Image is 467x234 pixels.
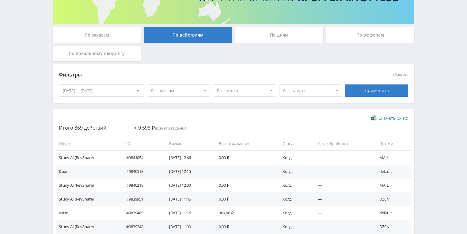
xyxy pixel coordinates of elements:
[371,115,377,121] img: xlsx
[276,137,312,150] td: Статус
[163,192,213,206] td: [DATE] 11:45
[56,192,120,206] td: Study AI (RevShare)
[276,206,312,220] td: Холд
[312,192,373,206] td: —
[312,150,373,164] td: —
[53,46,141,61] div: По локальному лендингу
[373,178,411,192] td: MAIL
[56,165,120,178] td: Кэмп
[276,192,312,206] td: Холд
[59,70,320,80] div: Фильтры
[59,85,144,96] div: [DATE] — [DATE]
[120,165,163,178] td: #9840518
[144,27,232,43] div: По действиям
[56,220,120,234] td: Study AI (RevShare)
[138,124,155,131] span: 9 593 ₽
[120,206,163,220] td: #9839489
[312,220,373,234] td: —
[213,192,276,206] td: 0,00 ₽
[59,124,106,131] span: Итого 869 действий
[217,85,267,96] span: Все потоки
[163,150,213,164] td: [DATE] 12:46
[235,27,323,43] div: По дням
[213,150,276,164] td: 0,00 ₽
[371,115,408,121] a: Скачать (.xlsx)
[276,178,312,192] td: Холд
[378,116,408,121] span: Скачать (.xlsx)
[163,220,213,234] td: [DATE] 11:00
[213,178,276,192] td: 0,00 ₽
[373,192,411,206] td: DZEN
[326,27,415,43] div: По офферам
[56,150,120,164] td: Study AI (RevShare)
[120,178,163,192] td: #9840218
[138,125,187,131] span: вознаграждения
[373,137,411,150] td: Потоки
[312,178,373,192] td: —
[163,165,213,178] td: [DATE] 12:15
[373,220,411,234] td: DZEN
[120,192,163,206] td: #9839951
[56,178,120,192] td: Study AI (RevShare)
[312,137,373,150] td: Дата обработки
[56,206,120,220] td: Кэмп
[276,150,312,164] td: Холд
[393,73,408,77] button: сбросить
[163,206,213,220] td: [DATE] 11:15
[213,165,276,178] td: —
[213,206,276,220] td: 300,00 ₽
[120,137,163,150] td: ID
[312,206,373,220] td: —
[345,84,408,97] div: Применить
[373,150,411,164] td: MAIL
[373,165,411,178] td: default
[53,27,141,43] div: По заказам
[276,220,312,234] td: Холд
[163,178,213,192] td: [DATE] 12:00
[312,165,373,178] td: —
[120,220,163,234] td: #9839248
[151,85,201,96] span: Все офферы
[283,85,333,96] span: Все статусы
[56,137,120,150] td: Оффер
[213,137,276,150] td: Вознаграждение
[163,137,213,150] td: Время
[213,220,276,234] td: 0,00 ₽
[120,150,163,164] td: #9841054
[373,206,411,220] td: default
[276,165,312,178] td: Холд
